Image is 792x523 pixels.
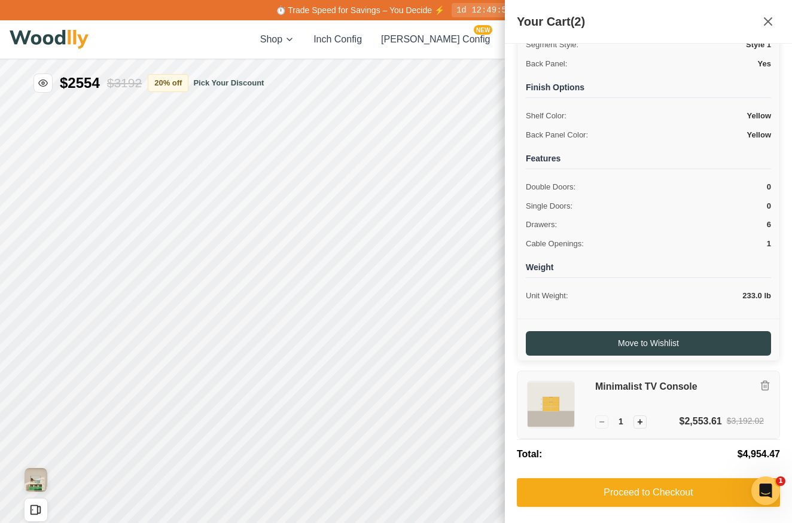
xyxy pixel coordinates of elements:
button: 11" [596,302,682,325]
button: Style 2 [687,99,773,122]
span: Yellow [747,129,771,141]
span: Height [596,239,623,252]
span: NEW [598,348,617,356]
button: Toggle price visibility [33,14,53,33]
span: Total: [517,447,542,461]
button: Remove item [757,377,773,394]
span: Center [669,157,696,167]
h3: Minimalist TV Console [595,381,764,393]
span: Yellow [747,110,771,122]
span: 39 " [735,239,754,252]
span: 1 [767,238,771,250]
span: Double Doors: [526,181,575,193]
span: ⏱️ Trade Speed for Savings – You Decide ⚡ [276,5,444,15]
span: 6 [767,219,771,231]
button: Inch Config [313,32,362,47]
button: Show Dimensions [24,469,48,493]
span: On [596,413,647,426]
h1: Click to rename [596,17,709,34]
button: Green [697,354,718,375]
button: 15" [687,302,773,325]
span: 44 " [735,193,754,206]
img: Minimalist TV Console [528,381,574,428]
span: $4,954.47 [738,447,780,461]
span: Back Panel: [526,58,567,70]
span: Cable Openings: [526,238,584,250]
img: Woodlly [10,30,89,49]
span: 0 [767,181,771,193]
div: $3,192.02 [727,415,764,427]
span: Shelf Color: [526,110,566,122]
span: Style 1 [746,39,771,51]
span: Yes [758,58,771,70]
span: Vertical Position [596,139,662,152]
button: Move to Wishlist [526,331,771,356]
iframe: Intercom live chat [751,476,780,505]
span: Color On [684,413,736,426]
button: View Gallery [24,409,48,433]
h4: Features [526,152,771,169]
button: Red [723,354,743,375]
button: Black [622,354,642,375]
button: 20% off [148,15,188,33]
h4: Finish Options [526,81,771,98]
span: 1 [776,476,785,486]
button: Add to Wishlist [596,472,773,498]
button: White [647,354,668,375]
button: NEW [597,354,617,375]
button: [PERSON_NAME] ConfigNEW [381,32,490,47]
span: -5" [596,157,606,167]
span: NEW [474,25,492,35]
h4: Back Panel [596,393,773,406]
span: +5" [759,157,773,167]
button: Proceed to Checkout [517,478,780,507]
span: Back Panel Color: [526,129,588,141]
img: Gallery [25,409,47,433]
span: Center [745,139,773,152]
button: Style 1 [596,99,682,122]
span: 233.0 lb [742,290,771,302]
div: 1d 12:49:54 [452,3,516,17]
input: On [653,414,677,426]
span: Segment Style: [526,39,578,51]
button: Open All Doors and Drawers [24,439,48,463]
span: Modern [716,67,743,78]
button: Add to Cart [596,441,773,467]
button: Blue [748,354,768,375]
span: Classic [627,67,652,78]
button: Shop [260,32,294,47]
button: Increase quantity [633,415,647,429]
span: Drawers: [526,219,557,231]
div: $2,553.61 [680,414,722,429]
span: Unit Weight: [526,290,568,302]
h4: Weight [526,261,771,278]
span: Single Doors: [526,200,572,212]
span: 1 [613,416,629,428]
span: Depth [596,285,622,297]
span: Width [596,193,620,206]
button: Yellow [672,354,693,375]
h2: Your Cart (2) [517,13,585,30]
span: 0 [767,200,771,212]
input: Color On [742,414,766,426]
button: Pick Your Discount [193,18,264,30]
